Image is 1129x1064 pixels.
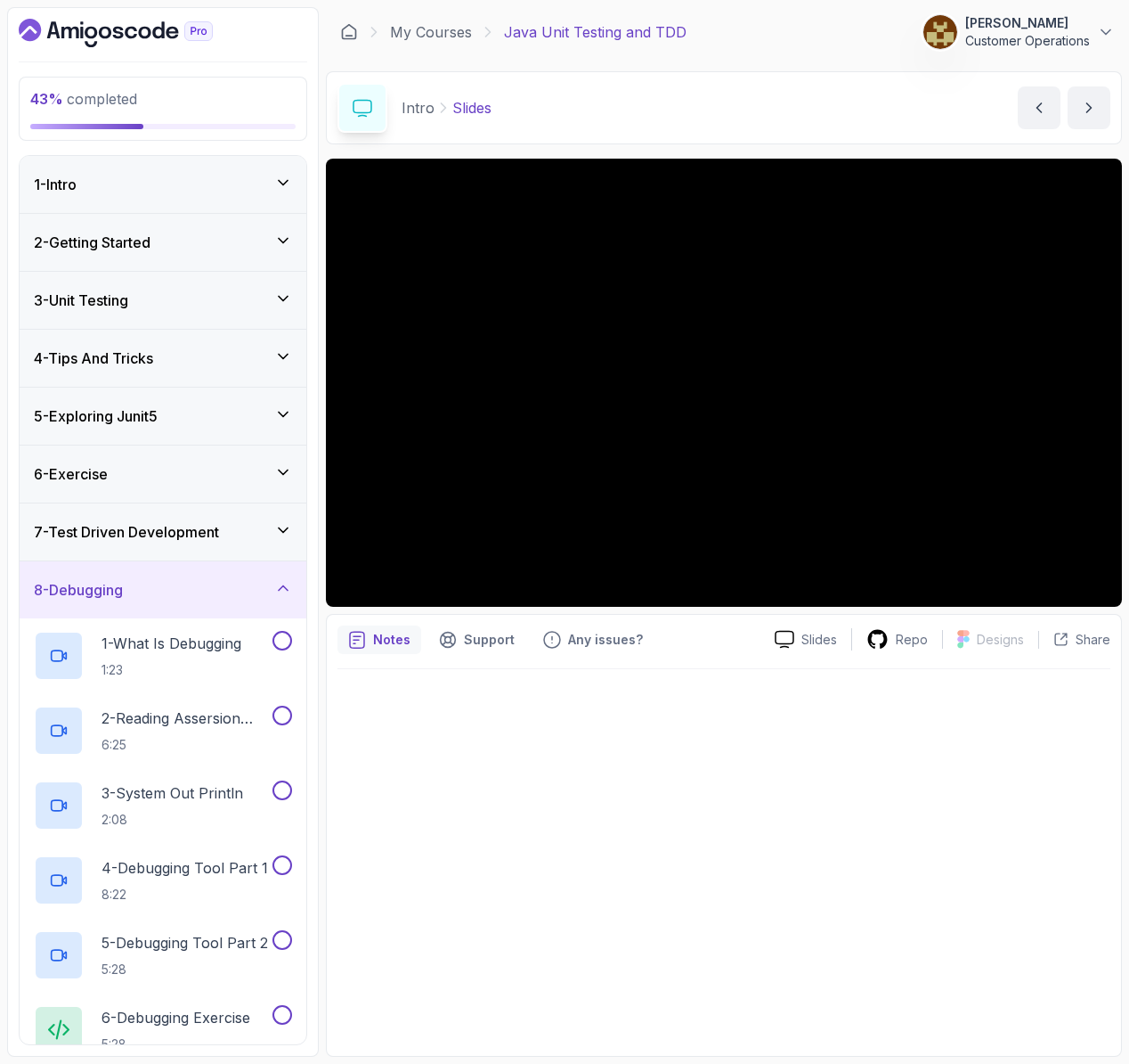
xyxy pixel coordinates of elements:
[20,446,306,503] button: 6-Exercise
[464,631,515,649] p: Support
[34,781,292,831] button: 3-System Out Println2:08
[34,631,292,681] button: 1-What Is Debugging1:23
[965,14,1090,32] p: [PERSON_NAME]
[34,579,123,601] h3: 8 - Debugging
[34,174,77,195] h3: 1 - Intro
[402,97,435,119] p: Intro
[34,706,292,756] button: 2-Reading Assersion Failures6:25
[568,631,643,649] p: Any issues?
[30,90,63,108] span: 43 %
[34,1005,292,1055] button: 6-Debugging Exercise5:28
[504,21,686,43] p: Java Unit Testing and TDD
[20,330,306,387] button: 4-Tips And Tricks
[102,633,241,654] p: 1 - What Is Debugging
[20,272,306,329] button: 3-Unit Testing
[801,631,837,649] p: Slides
[20,214,306,271] button: 2-Getting Started
[102,886,268,904] p: 8:22
[922,14,1115,50] button: user profile image[PERSON_NAME]Customer Operations
[34,463,108,485] h3: 6 - Exercise
[102,782,243,804] p: 3 - System Out Println
[1068,86,1110,129] button: next content
[34,405,158,427] h3: 5 - Exploring Junit5
[760,630,851,649] a: Slides
[20,156,306,213] button: 1-Intro
[102,708,269,729] p: 2 - Reading Assersion Failures
[102,932,268,954] p: 5 - Debugging Tool Part 2
[102,857,268,879] p: 4 - Debugging Tool Part 1
[34,855,292,905] button: 4-Debugging Tool Part 18:22
[20,561,306,618] button: 8-Debugging
[896,631,928,649] p: Repo
[102,811,243,829] p: 2:08
[923,15,957,49] img: user profile image
[1018,86,1060,129] button: previous content
[532,626,654,654] button: Feedback button
[340,23,358,41] a: Dashboard
[34,232,150,253] h3: 2 - Getting Started
[30,90,137,108] span: completed
[102,1035,250,1053] p: 5:28
[19,19,254,47] a: Dashboard
[102,736,269,754] p: 6:25
[337,626,421,654] button: notes button
[1076,631,1110,649] p: Share
[20,388,306,445] button: 5-Exploring Junit5
[20,503,306,561] button: 7-Test Driven Development
[373,631,410,649] p: Notes
[102,1007,250,1028] p: 6 - Debugging Exercise
[452,97,491,119] p: Slides
[34,290,128,311] h3: 3 - Unit Testing
[965,32,1090,50] p: Customer Operations
[428,626,525,654] button: Support button
[1038,631,1110,649] button: Share
[34,348,153,369] h3: 4 - Tips And Tricks
[390,21,472,43] a: My Courses
[102,961,268,978] p: 5:28
[977,631,1024,649] p: Designs
[852,628,942,651] a: Repo
[34,930,292,980] button: 5-Debugging Tool Part 25:28
[102,661,241,679] p: 1:23
[34,521,219,543] h3: 7 - Test Driven Development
